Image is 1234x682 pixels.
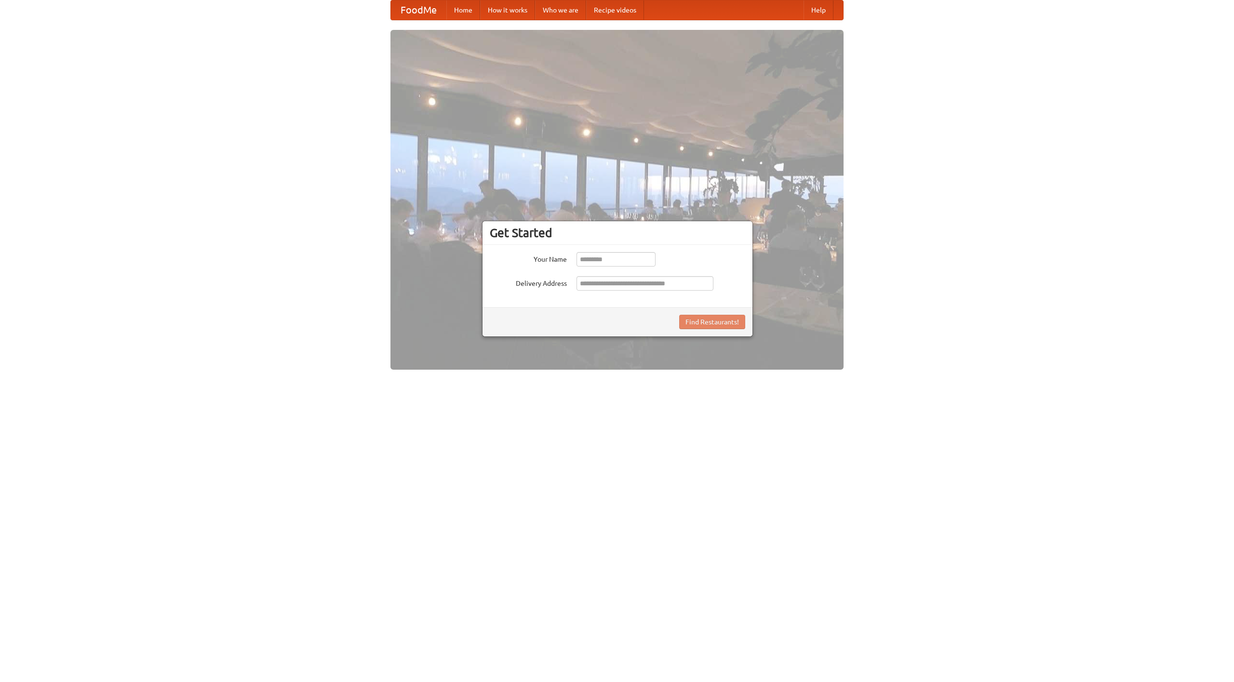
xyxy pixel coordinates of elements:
a: How it works [480,0,535,20]
a: Who we are [535,0,586,20]
a: Recipe videos [586,0,644,20]
h3: Get Started [490,226,745,240]
a: Help [804,0,833,20]
a: FoodMe [391,0,446,20]
button: Find Restaurants! [679,315,745,329]
a: Home [446,0,480,20]
label: Delivery Address [490,276,567,288]
label: Your Name [490,252,567,264]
